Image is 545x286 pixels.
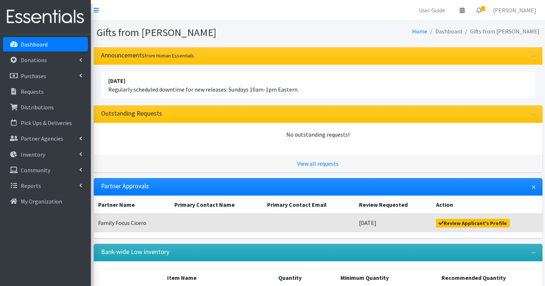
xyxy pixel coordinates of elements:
[21,198,62,205] p: My Organization
[355,196,432,214] th: Review Requested
[432,196,542,214] th: Action
[101,130,535,139] div: No outstanding requests!
[21,151,45,158] p: Inventory
[3,84,88,99] a: Requests
[21,88,44,95] p: Requests
[108,77,125,84] strong: [DATE]
[3,178,88,193] a: Reports
[21,56,47,64] p: Donations
[355,214,432,232] td: [DATE]
[263,196,354,214] th: Primary Contact Email
[3,116,88,130] a: Pick Ups & Deliveries
[94,214,170,232] td: Family Focus Cicero
[471,3,487,17] a: 1
[412,28,427,35] a: Home
[462,26,540,37] li: Gifts from [PERSON_NAME]
[21,72,46,80] p: Purchases
[94,196,170,214] th: Partner Name
[21,182,41,189] p: Reports
[3,131,88,146] a: Partner Agencies
[3,194,88,209] a: My Organization
[97,26,315,39] h1: Gifts from [PERSON_NAME]
[21,119,72,126] p: Pick Ups & Deliveries
[21,104,54,111] p: Distributions
[413,3,451,17] a: User Guide
[101,52,194,59] h3: Announcements
[3,53,88,67] a: Donations
[101,182,149,190] h3: Partner Approvals
[21,166,50,174] p: Community
[3,147,88,162] a: Inventory
[101,110,162,117] h3: Outstanding Requests
[3,37,88,52] a: Dashboard
[436,219,510,227] a: Review Applicant's Profile
[427,26,462,37] li: Dashboard
[21,135,63,142] p: Partner Agencies
[101,248,169,256] h3: Bank-wide Low inventory
[3,163,88,177] a: Community
[145,52,194,59] small: from Human Essentials
[21,41,48,48] p: Dashboard
[101,72,535,98] li: Regularly scheduled downtime for new releases: Sundays 10am-1pm Eastern.
[3,5,88,29] img: HumanEssentials
[297,160,339,167] a: View all requests
[481,6,485,11] span: 1
[3,69,88,83] a: Purchases
[487,3,542,17] a: [PERSON_NAME]
[3,100,88,114] a: Distributions
[170,196,263,214] th: Primary Contact Name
